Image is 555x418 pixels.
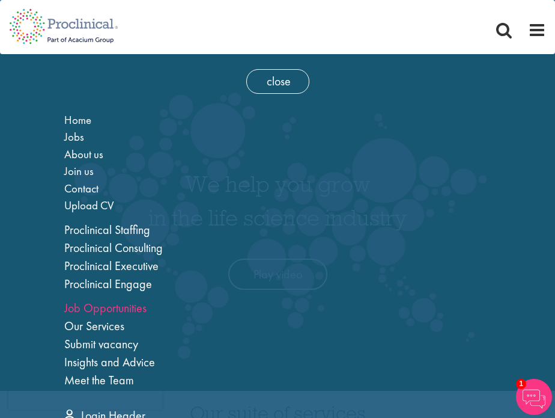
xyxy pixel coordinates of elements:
[64,147,103,162] a: About us
[64,300,147,316] a: Job Opportunities
[64,318,124,334] a: Our Services
[64,336,138,352] a: Submit vacancy
[64,181,99,196] a: Contact
[64,222,150,238] a: Proclinical Staffing
[64,112,91,128] a: Home
[246,69,309,94] span: close
[64,258,159,274] a: Proclinical Executive
[64,354,155,370] a: Insights and Advice
[516,379,526,389] span: 1
[64,198,114,213] a: Upload CV
[64,240,163,256] a: Proclinical Consulting
[516,379,552,415] img: Chatbot
[64,164,94,179] a: Join us
[64,276,152,292] a: Proclinical Engage
[64,129,84,144] a: Jobs
[64,372,134,388] a: Meet the Team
